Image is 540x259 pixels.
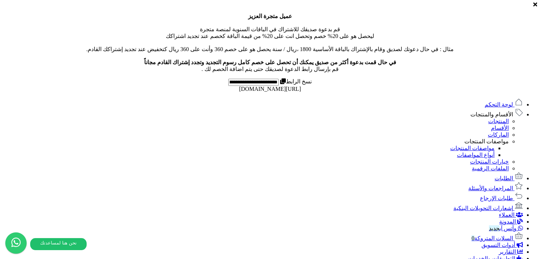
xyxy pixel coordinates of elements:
[468,185,513,191] span: المراجعات والأسئلة
[499,249,516,255] span: التقارير
[489,225,517,231] span: وآتس آب
[495,175,523,181] a: الطلبات
[488,132,509,138] a: الماركات
[489,225,500,231] span: جديد
[489,225,523,231] a: وآتس آبجديد
[248,13,292,19] b: عميل متجرة العزيز
[470,111,513,117] span: الأقسام والمنتجات
[480,195,513,201] span: طلبات الإرجاع
[495,175,513,181] span: الطلبات
[480,195,523,201] a: طلبات الإرجاع
[3,13,537,72] p: قم بدعوة صديقك للاشتراك في الباقات السنوية لمنصة متجرة ليحصل هو على 20% خصم وتحصل انت على 20% من ...
[471,235,474,241] span: 0
[3,86,537,92] div: [URL][DOMAIN_NAME]
[499,219,516,225] span: المدونة
[488,118,509,124] a: المنتجات
[453,205,513,211] span: إشعارات التحويلات البنكية
[481,242,523,248] a: أدوات التسويق
[453,205,523,211] a: إشعارات التحويلات البنكية
[279,78,312,84] label: نسخ الرابط
[471,235,513,241] span: السلات المتروكة
[491,125,509,131] a: الأقسام
[470,159,509,165] a: خيارات المنتجات
[457,152,495,158] a: أنواع المواصفات
[481,242,515,248] span: أدوات التسويق
[485,101,523,108] a: لوحة التحكم
[499,219,523,225] a: المدونة
[471,235,523,241] a: السلات المتروكة0
[450,145,495,151] a: مواصفات المنتجات
[472,165,509,171] a: الملفات الرقمية
[468,185,523,191] a: المراجعات والأسئلة
[485,101,513,108] span: لوحة التحكم
[499,212,514,218] span: العملاء
[144,59,396,65] b: في حال قمت بدعوة أكثر من صديق يمكنك أن تحصل على خصم كامل رسوم التجديد وتجدد إشتراك القادم مجاناً
[464,138,509,144] a: مواصفات المنتجات
[499,212,523,218] a: العملاء
[499,249,523,255] a: التقارير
